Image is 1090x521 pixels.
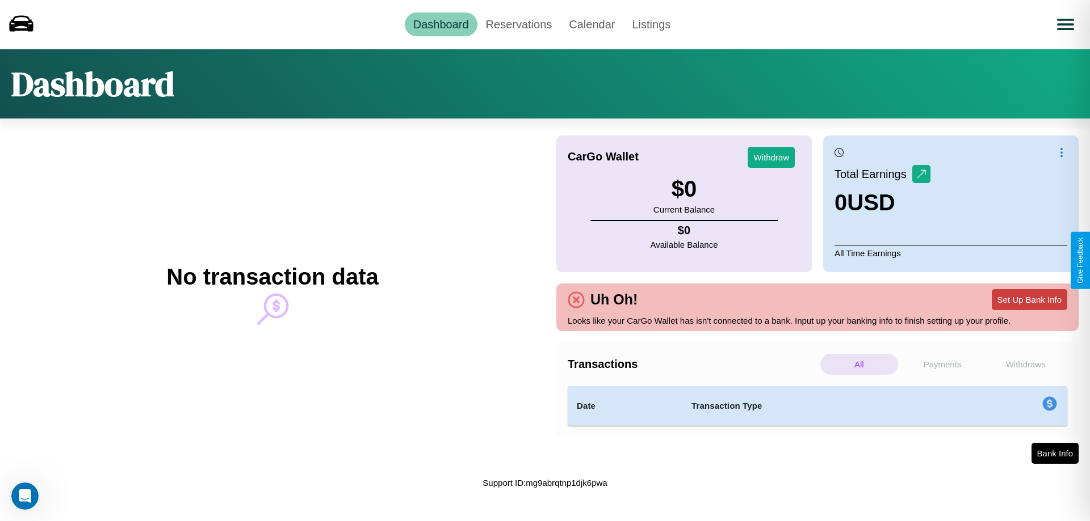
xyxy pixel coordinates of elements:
[11,61,174,107] h1: Dashboard
[405,12,477,36] a: Dashboard
[904,354,982,375] p: Payments
[653,176,715,202] h3: $ 0
[577,399,673,413] h4: Date
[1032,443,1079,464] button: Bank Info
[568,313,1067,328] p: Looks like your CarGo Wallet has isn't connected to a bank. Input up your banking info to finish ...
[568,386,1067,426] table: simple table
[651,237,718,252] p: Available Balance
[483,475,607,490] p: Support ID: mg9abrqtnp1djk6pwa
[992,289,1067,310] button: Set Up Bank Info
[651,224,718,237] h4: $ 0
[987,354,1064,375] p: Withdraws
[623,12,679,36] a: Listings
[835,164,912,184] p: Total Earnings
[568,150,639,163] h4: CarGo Wallet
[691,399,949,413] h4: Transaction Type
[477,12,561,36] a: Reservations
[11,482,39,510] iframe: Intercom live chat
[166,264,378,290] h2: No transaction data
[653,202,715,217] p: Current Balance
[835,245,1067,261] p: All Time Earnings
[835,190,930,215] h3: 0 USD
[585,291,643,308] h4: Uh Oh!
[1050,9,1081,40] button: Open menu
[568,358,817,371] h4: Transactions
[748,147,795,168] button: Withdraw
[1076,238,1084,283] div: Give Feedback
[820,354,898,375] p: All
[560,12,623,36] a: Calendar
